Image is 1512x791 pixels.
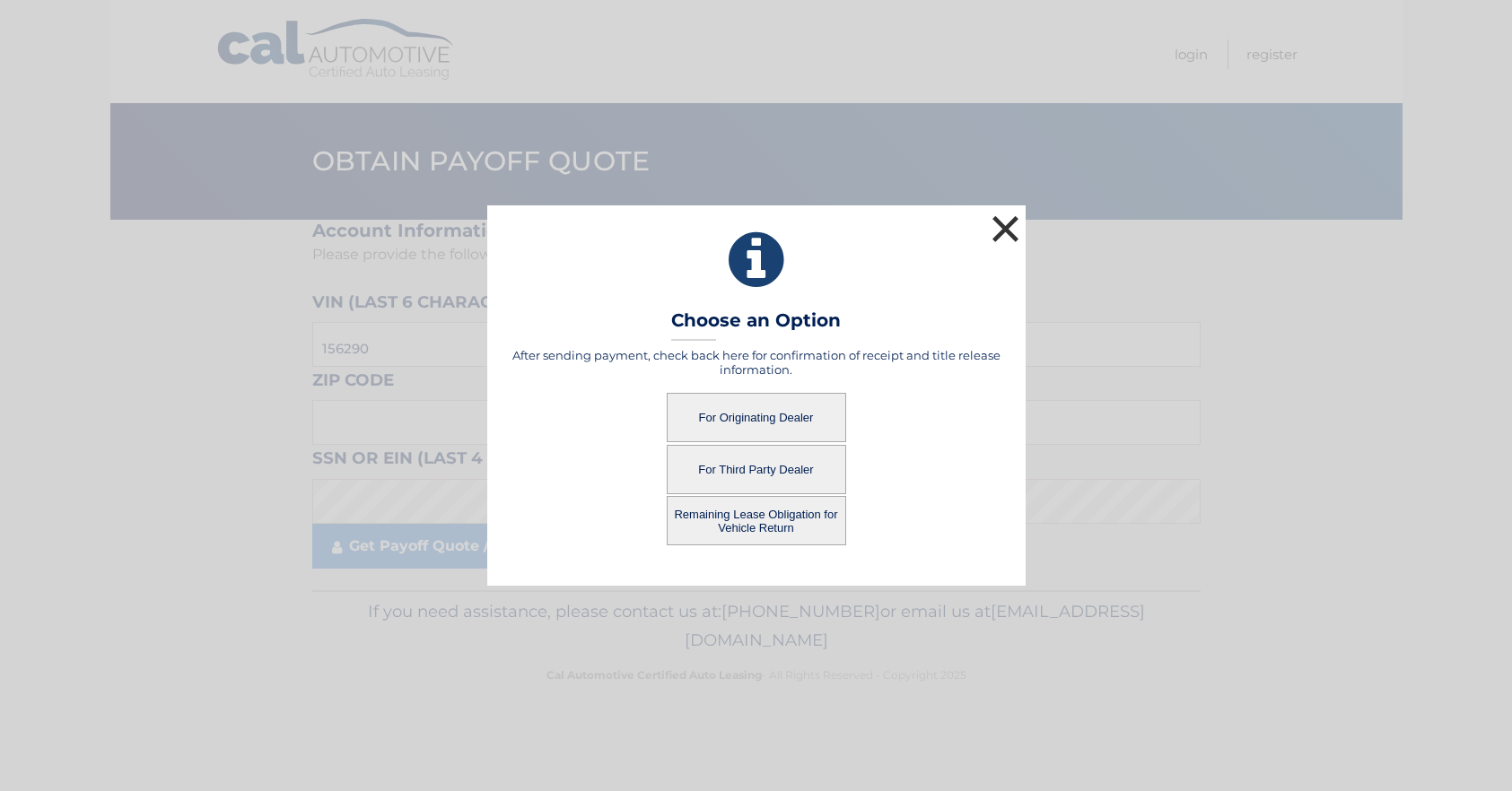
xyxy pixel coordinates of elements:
h3: Choose an Option [671,309,841,341]
button: Remaining Lease Obligation for Vehicle Return [667,496,846,545]
h5: After sending payment, check back here for confirmation of receipt and title release information. [510,348,1003,377]
button: For Originating Dealer [667,393,846,442]
button: × [988,211,1024,247]
button: For Third Party Dealer [667,445,846,494]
